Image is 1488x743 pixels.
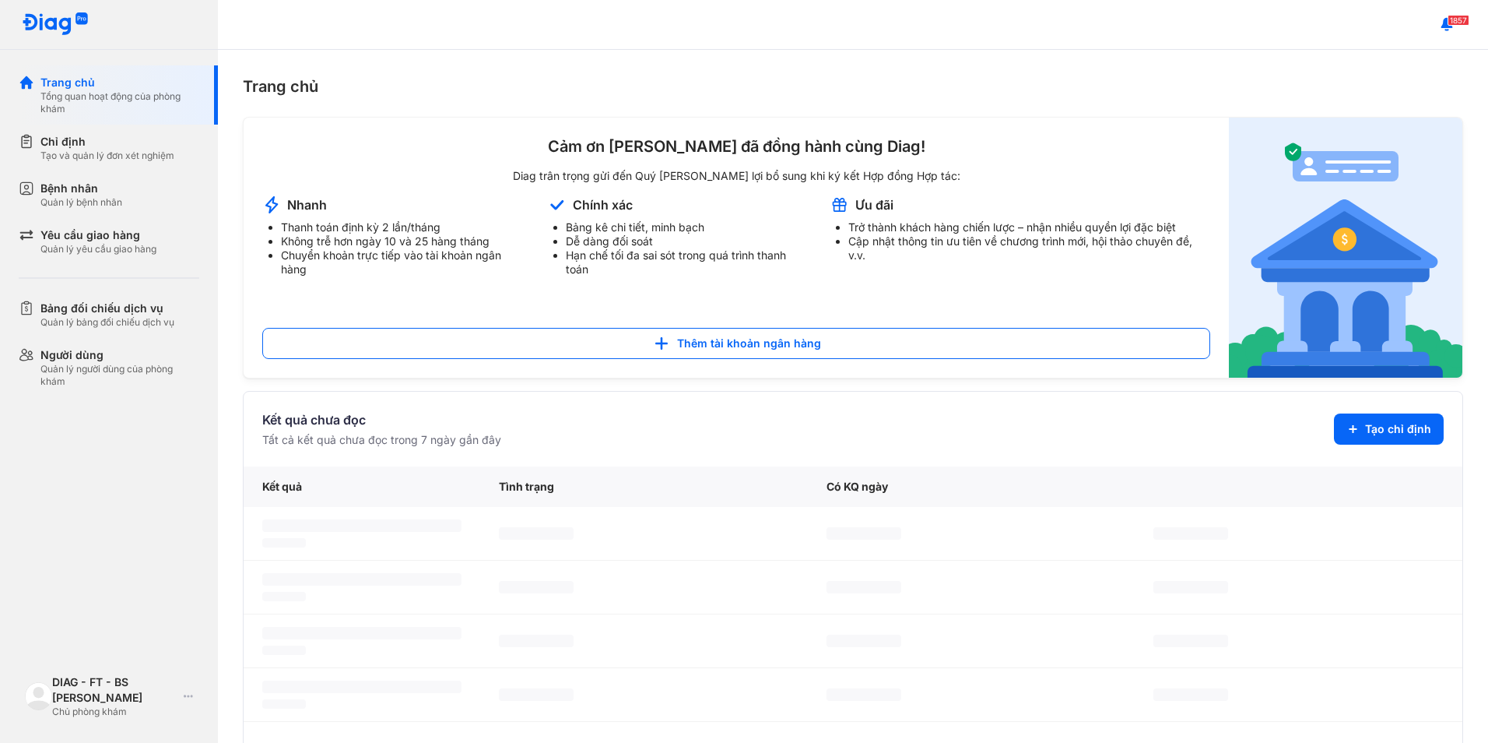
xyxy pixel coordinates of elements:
li: Trở thành khách hàng chiến lược – nhận nhiều quyền lợi đặc biệt [848,220,1210,234]
li: Bảng kê chi tiết, minh bạch [566,220,810,234]
span: ‌ [262,573,461,586]
img: logo [25,682,52,710]
span: 1857 [1448,15,1469,26]
div: Trang chủ [243,75,1463,98]
span: ‌ [1153,635,1228,647]
img: account-announcement [830,195,849,214]
span: ‌ [499,688,574,701]
div: Chính xác [573,196,633,213]
div: Kết quả chưa đọc [262,410,501,429]
div: Tình trạng [480,467,808,507]
span: ‌ [262,646,306,655]
span: ‌ [1153,527,1228,540]
div: Ưu đãi [855,196,893,213]
div: Có KQ ngày [808,467,1135,507]
span: ‌ [499,635,574,647]
span: ‌ [262,538,306,548]
div: Người dùng [40,347,199,363]
span: ‌ [1153,581,1228,593]
div: Tổng quan hoạt động của phòng khám [40,90,199,115]
span: ‌ [499,527,574,540]
div: Quản lý yêu cầu giao hàng [40,243,156,255]
span: ‌ [826,527,901,540]
img: account-announcement [547,195,567,214]
img: logo [22,12,89,37]
img: account-announcement [1229,118,1462,378]
div: Bảng đối chiếu dịch vụ [40,301,174,316]
div: Nhanh [287,196,327,213]
div: Kết quả [244,467,480,507]
div: Quản lý bảng đối chiếu dịch vụ [40,316,174,329]
span: ‌ [499,581,574,593]
li: Thanh toán định kỳ 2 lần/tháng [281,220,528,234]
button: Tạo chỉ định [1334,414,1444,445]
div: Tạo và quản lý đơn xét nghiệm [40,150,174,162]
div: Quản lý người dùng của phòng khám [40,363,199,388]
li: Dễ dàng đối soát [566,234,810,248]
span: ‌ [1153,688,1228,701]
div: Chỉ định [40,134,174,150]
div: Diag trân trọng gửi đến Quý [PERSON_NAME] lợi bổ sung khi ký kết Hợp đồng Hợp tác: [262,169,1210,183]
li: Chuyển khoản trực tiếp vào tài khoản ngân hàng [281,248,528,276]
span: ‌ [826,688,901,701]
span: ‌ [262,627,461,639]
span: ‌ [262,592,306,601]
div: Quản lý bệnh nhân [40,196,122,209]
img: account-announcement [262,195,281,214]
span: ‌ [262,681,461,693]
div: Trang chủ [40,75,199,90]
div: Chủ phòng khám [52,706,177,718]
span: ‌ [262,519,461,532]
div: Tất cả kết quả chưa đọc trong 7 ngày gần đây [262,432,501,448]
span: ‌ [826,581,901,593]
div: Yêu cầu giao hàng [40,227,156,243]
li: Hạn chế tối đa sai sót trong quá trình thanh toán [566,248,810,276]
span: ‌ [262,699,306,709]
li: Cập nhật thông tin ưu tiên về chương trình mới, hội thảo chuyên đề, v.v. [848,234,1210,262]
div: Cảm ơn [PERSON_NAME] đã đồng hành cùng Diag! [262,136,1210,157]
div: Bệnh nhân [40,181,122,196]
span: ‌ [826,635,901,647]
li: Không trễ hơn ngày 10 và 25 hàng tháng [281,234,528,248]
div: DIAG - FT - BS [PERSON_NAME] [52,674,177,706]
span: Tạo chỉ định [1365,421,1431,437]
button: Thêm tài khoản ngân hàng [262,328,1210,359]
